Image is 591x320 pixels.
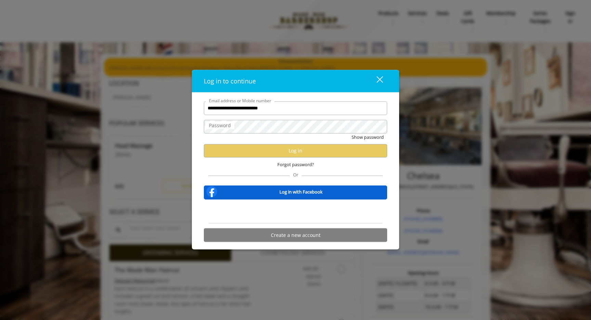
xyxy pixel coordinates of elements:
[206,121,234,129] label: Password
[369,76,382,86] div: close dialog
[204,120,387,133] input: Password
[279,188,323,196] b: Log in with Facebook
[205,185,219,199] img: facebook-logo
[204,228,387,242] button: Create a new account
[206,97,275,104] label: Email address or Mobile number
[261,204,330,219] iframe: Sign in with Google Button
[264,204,327,219] div: Sign in with Google. Opens in new tab
[204,144,387,157] button: Log in
[277,161,314,168] span: Forgot password?
[290,172,302,178] span: Or
[352,133,384,141] button: Show password
[364,74,387,88] button: close dialog
[204,77,256,85] span: Log in to continue
[204,101,387,115] input: Email address or Mobile number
